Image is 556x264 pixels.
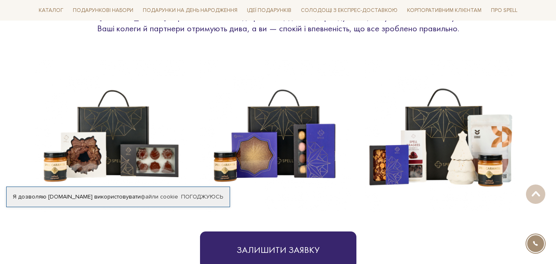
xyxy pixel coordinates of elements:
a: Солодощі з експрес-доставкою [298,3,401,17]
a: Про Spell [488,4,521,17]
a: Ідеї подарунків [244,4,295,17]
a: файли cookie [141,193,178,200]
a: Корпоративним клієнтам [404,4,485,17]
a: Погоджуюсь [181,193,223,201]
a: Подарункові набори [70,4,137,17]
div: Я дозволяю [DOMAIN_NAME] використовувати [7,193,230,201]
a: Каталог [35,4,67,17]
a: Подарунки на День народження [140,4,241,17]
p: [PERSON_NAME] бере на себе все: підбір смаків, дизайн, брендування, пакування та логістику. Ваші ... [89,11,468,34]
